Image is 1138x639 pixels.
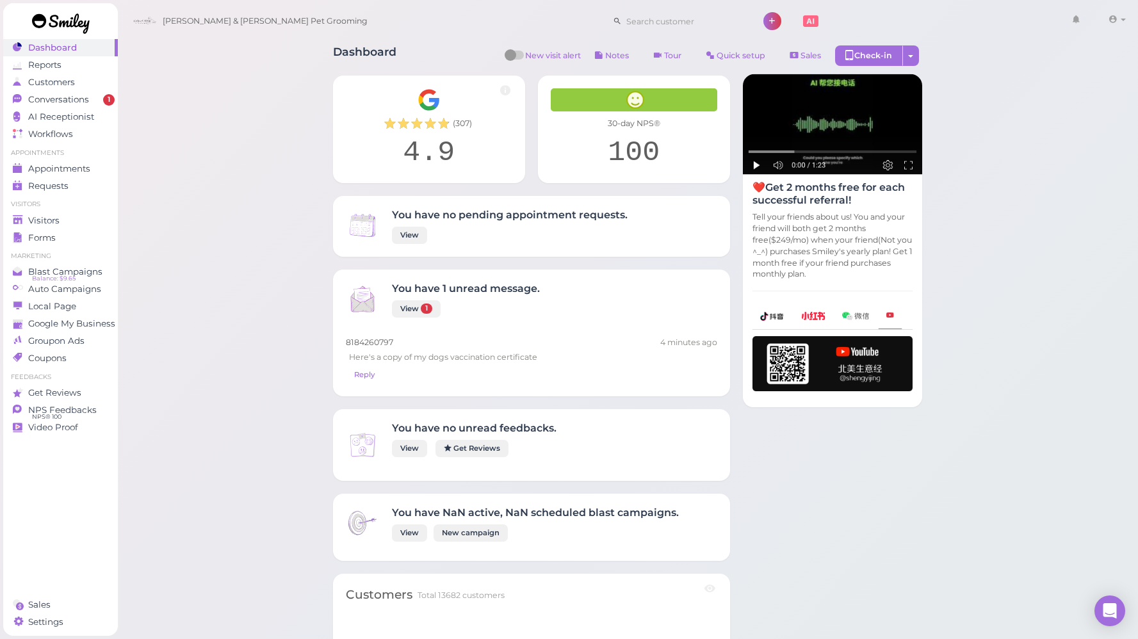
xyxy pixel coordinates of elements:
[346,428,379,462] img: Inbox
[3,74,118,91] a: Customers
[28,129,73,140] span: Workflows
[3,125,118,143] a: Workflows
[660,337,717,348] div: 08/22 04:51pm
[28,318,115,329] span: Google My Business
[3,200,118,209] li: Visitors
[3,596,118,613] a: Sales
[28,266,102,277] span: Blast Campaigns
[453,118,472,129] span: ( 307 )
[346,282,379,316] img: Inbox
[28,94,89,105] span: Conversations
[3,280,118,298] a: Auto Campaigns
[392,440,427,457] a: View
[3,177,118,195] a: Requests
[3,149,118,158] li: Appointments
[3,56,118,74] a: Reports
[392,422,557,434] h4: You have no unread feedbacks.
[434,524,508,542] a: New campaign
[622,11,746,31] input: Search customer
[3,263,118,280] a: Blast Campaigns Balance: $9.65
[525,50,581,69] span: New visit alert
[3,298,118,315] a: Local Page
[392,209,628,221] h4: You have no pending appointment requests.
[3,613,118,631] a: Settings
[28,60,61,70] span: Reports
[28,181,69,191] span: Requests
[32,273,76,284] span: Balance: $9.65
[584,45,640,66] button: Notes
[551,136,717,170] div: 100
[28,77,75,88] span: Customers
[392,300,441,318] a: View 1
[3,91,118,108] a: Conversations 1
[346,209,379,242] img: Inbox
[346,136,512,170] div: 4.9
[3,373,118,382] li: Feedbacks
[333,45,396,69] h1: Dashboard
[3,252,118,261] li: Marketing
[801,312,825,320] img: xhs-786d23addd57f6a2be217d5a65f4ab6b.png
[346,348,717,366] div: Here's a copy of my dogs vaccination certificate
[28,301,76,312] span: Local Page
[346,366,383,384] a: Reply
[752,336,913,391] img: youtube-h-92280983ece59b2848f85fc261e8ffad.png
[3,160,118,177] a: Appointments
[28,617,63,627] span: Settings
[346,586,412,604] div: Customers
[835,45,903,66] div: Check-in
[643,45,692,66] a: Tour
[28,405,97,416] span: NPS Feedbacks
[28,42,77,53] span: Dashboard
[3,384,118,401] a: Get Reviews
[779,45,832,66] a: Sales
[32,412,61,422] span: NPS® 100
[28,215,60,226] span: Visitors
[760,312,784,321] img: douyin-2727e60b7b0d5d1bbe969c21619e8014.png
[418,88,441,111] img: Google__G__Logo-edd0e34f60d7ca4a2f4ece79cff21ae3.svg
[695,45,776,66] a: Quick setup
[392,506,679,519] h4: You have NaN active, NaN scheduled blast campaigns.
[435,440,508,457] a: Get Reviews
[392,227,427,244] a: View
[3,332,118,350] a: Groupon Ads
[752,211,913,280] p: Tell your friends about us! You and your friend will both get 2 months free($249/mo) when your fr...
[3,350,118,367] a: Coupons
[801,51,821,60] span: Sales
[392,282,540,295] h4: You have 1 unread message.
[418,590,505,601] div: Total 13682 customers
[28,163,90,174] span: Appointments
[346,337,717,348] div: 8184260797
[3,39,118,56] a: Dashboard
[3,401,118,419] a: NPS Feedbacks NPS® 100
[28,387,81,398] span: Get Reviews
[1094,595,1125,626] div: Open Intercom Messenger
[28,336,85,346] span: Groupon Ads
[752,181,913,206] h4: ❤️Get 2 months free for each successful referral!
[28,232,56,243] span: Forms
[28,422,78,433] span: Video Proof
[3,315,118,332] a: Google My Business
[421,303,432,314] span: 1
[103,94,115,106] span: 1
[28,353,67,364] span: Coupons
[28,284,101,295] span: Auto Campaigns
[3,108,118,125] a: AI Receptionist
[3,212,118,229] a: Visitors
[392,524,427,542] a: View
[3,229,118,247] a: Forms
[163,3,368,39] span: [PERSON_NAME] & [PERSON_NAME] Pet Grooming
[551,118,717,129] div: 30-day NPS®
[346,506,379,540] img: Inbox
[743,74,922,175] img: AI receptionist
[842,312,869,320] img: wechat-a99521bb4f7854bbf8f190d1356e2cdb.png
[28,111,94,122] span: AI Receptionist
[3,419,118,436] a: Video Proof
[28,599,51,610] span: Sales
